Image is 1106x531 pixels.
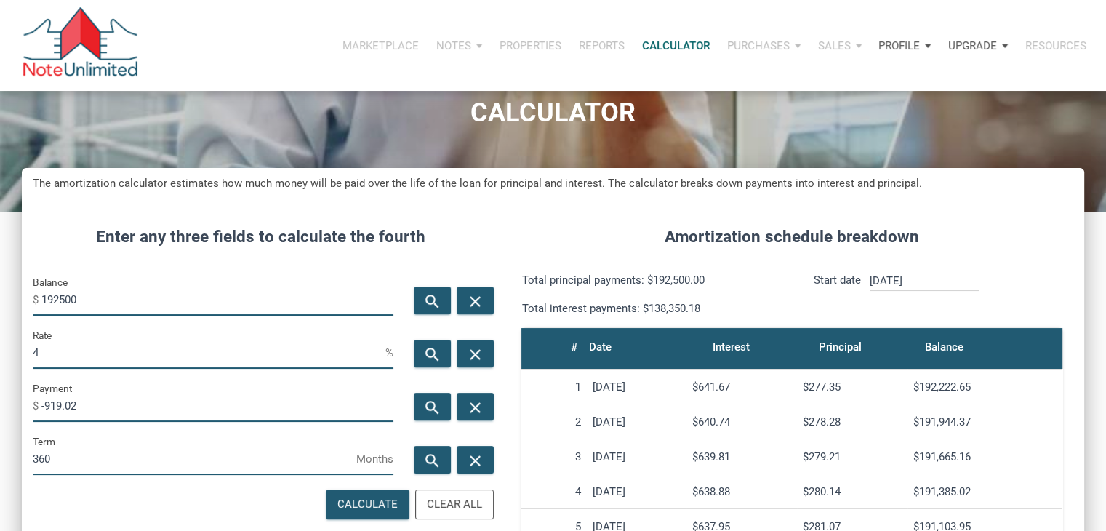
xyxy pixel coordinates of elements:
[593,450,681,463] div: [DATE]
[527,485,581,498] div: 4
[571,337,577,357] div: #
[457,287,494,314] button: close
[692,485,791,498] div: $638.88
[467,346,484,364] i: close
[33,327,52,344] label: Rate
[521,300,781,317] p: Total interest payments: $138,350.18
[33,442,356,475] input: Term
[33,225,489,249] h4: Enter any three fields to calculate the fourth
[878,39,920,52] p: Profile
[925,337,963,357] div: Balance
[415,490,494,519] button: Clear All
[424,399,441,417] i: search
[692,450,791,463] div: $639.81
[803,380,902,394] div: $277.35
[342,39,419,52] p: Marketplace
[527,415,581,428] div: 2
[414,393,451,420] button: search
[414,446,451,474] button: search
[500,39,561,52] p: Properties
[713,337,750,357] div: Interest
[491,24,570,68] button: Properties
[326,490,409,519] button: Calculate
[814,271,861,317] p: Start date
[334,24,428,68] button: Marketplace
[22,7,139,84] img: NoteUnlimited
[457,340,494,367] button: close
[1017,24,1095,68] button: Resources
[692,380,791,394] div: $641.67
[457,446,494,474] button: close
[570,24,633,68] button: Reports
[33,288,41,311] span: $
[467,399,484,417] i: close
[589,337,612,357] div: Date
[424,346,441,364] i: search
[593,380,681,394] div: [DATE]
[41,283,393,316] input: Balance
[803,415,902,428] div: $278.28
[424,452,441,470] i: search
[593,415,681,428] div: [DATE]
[527,450,581,463] div: 3
[633,24,718,68] a: Calculator
[33,394,41,418] span: $
[33,336,385,369] input: Rate
[33,274,68,291] label: Balance
[527,380,581,394] div: 1
[939,24,1017,68] button: Upgrade
[467,292,484,311] i: close
[11,98,1095,128] h1: CALCULATOR
[593,485,681,498] div: [DATE]
[913,450,1057,463] div: $191,665.16
[642,39,710,52] p: Calculator
[414,340,451,367] button: search
[913,415,1057,428] div: $191,944.37
[510,225,1073,249] h4: Amortization schedule breakdown
[1025,39,1086,52] p: Resources
[803,450,902,463] div: $279.21
[385,341,393,364] span: %
[948,39,997,52] p: Upgrade
[424,292,441,311] i: search
[33,433,55,450] label: Term
[467,452,484,470] i: close
[913,485,1057,498] div: $191,385.02
[33,175,1073,192] h5: The amortization calculator estimates how much money will be paid over the life of the loan for p...
[819,337,862,357] div: Principal
[427,496,482,513] div: Clear All
[337,496,398,513] div: Calculate
[41,389,393,422] input: Payment
[356,447,393,471] span: Months
[870,24,939,68] button: Profile
[803,485,902,498] div: $280.14
[521,271,781,289] p: Total principal payments: $192,500.00
[457,393,494,420] button: close
[913,380,1057,394] div: $192,222.65
[692,415,791,428] div: $640.74
[579,39,625,52] p: Reports
[33,380,72,397] label: Payment
[414,287,451,314] button: search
